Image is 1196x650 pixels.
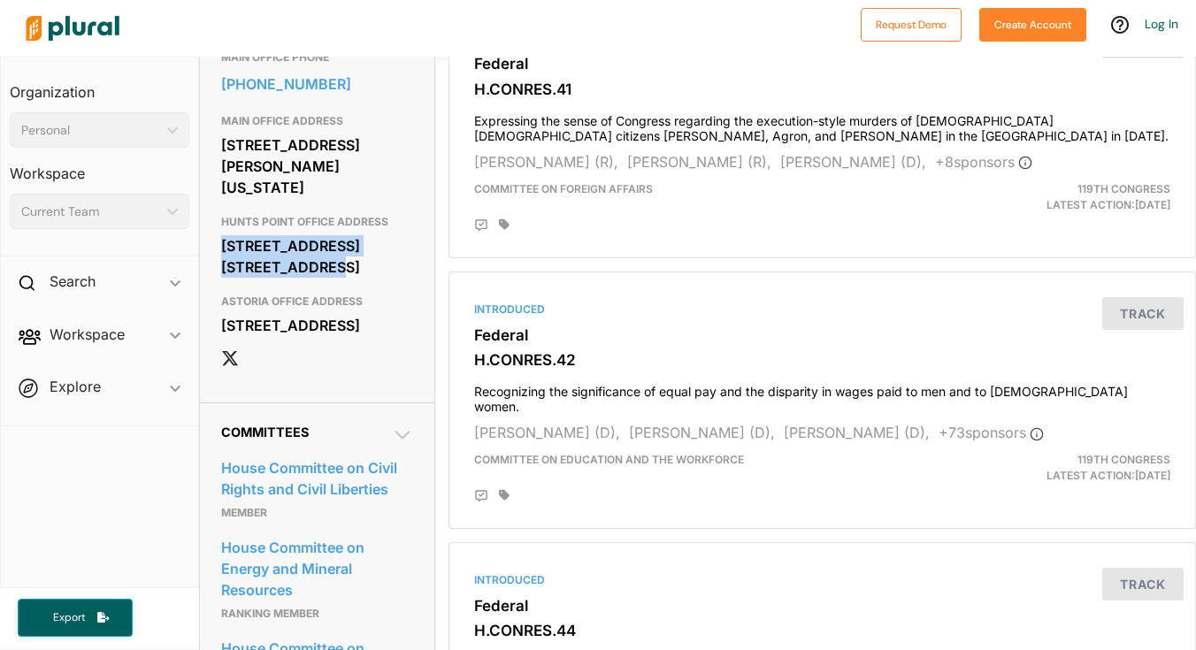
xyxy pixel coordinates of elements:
a: Create Account [979,14,1086,33]
span: + 8 sponsor s [935,153,1032,171]
div: Add Position Statement [474,489,488,503]
a: House Committee on Energy and Mineral Resources [221,534,413,603]
h3: H.CONRES.42 [474,351,1170,369]
span: [PERSON_NAME] (R), [627,153,771,171]
div: [STREET_ADDRESS] [STREET_ADDRESS] [221,233,413,280]
span: [PERSON_NAME] (D), [784,424,930,441]
button: Track [1102,297,1184,330]
span: + 73 sponsor s [939,424,1044,441]
div: Introduced [474,302,1170,317]
h3: Federal [474,597,1170,615]
div: Introduced [474,572,1170,588]
h3: Federal [474,55,1170,73]
a: Request Demo [861,14,962,33]
span: Export [41,610,97,625]
div: Add tags [499,218,510,231]
h3: HUNTS POINT OFFICE ADDRESS [221,211,413,233]
h3: Federal [474,326,1170,344]
a: [PHONE_NUMBER] [221,71,413,97]
h4: Recognizing the significance of equal pay and the disparity in wages paid to men and to [DEMOGRAP... [474,376,1170,415]
p: Ranking Member [221,603,413,624]
span: Committee on Education and the Workforce [474,453,744,466]
h3: Workspace [10,148,189,187]
button: Create Account [979,8,1086,42]
div: Add Position Statement [474,218,488,233]
div: [STREET_ADDRESS] [221,312,413,339]
button: Track [1102,568,1184,600]
a: House Committee on Civil Rights and Civil Liberties [221,455,413,502]
h4: Expressing the sense of Congress regarding the execution-style murders of [DEMOGRAPHIC_DATA] [DEM... [474,105,1170,144]
span: Committees [221,424,309,440]
span: [PERSON_NAME] (D), [474,424,620,441]
span: 119th Congress [1077,453,1170,466]
span: Committee on Foreign Affairs [474,182,653,195]
span: [PERSON_NAME] (R), [474,153,618,171]
span: 119th Congress [1077,182,1170,195]
button: Request Demo [861,8,962,42]
h3: ASTORIA OFFICE ADDRESS [221,291,413,312]
span: [PERSON_NAME] (D), [629,424,775,441]
div: Current Team [21,203,160,221]
h3: H.CONRES.41 [474,80,1170,98]
h3: MAIN OFFICE ADDRESS [221,111,413,132]
h3: Organization [10,66,189,105]
a: Log In [1145,16,1178,32]
span: [PERSON_NAME] (D), [780,153,926,171]
h3: H.CONRES.44 [474,622,1170,639]
button: Export [18,599,133,637]
div: Personal [21,121,160,140]
div: [STREET_ADDRESS][PERSON_NAME][US_STATE] [221,132,413,201]
p: Member [221,502,413,524]
div: Latest Action: [DATE] [943,181,1184,213]
div: Add tags [499,489,510,501]
h2: Search [50,271,96,291]
div: Latest Action: [DATE] [943,452,1184,484]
